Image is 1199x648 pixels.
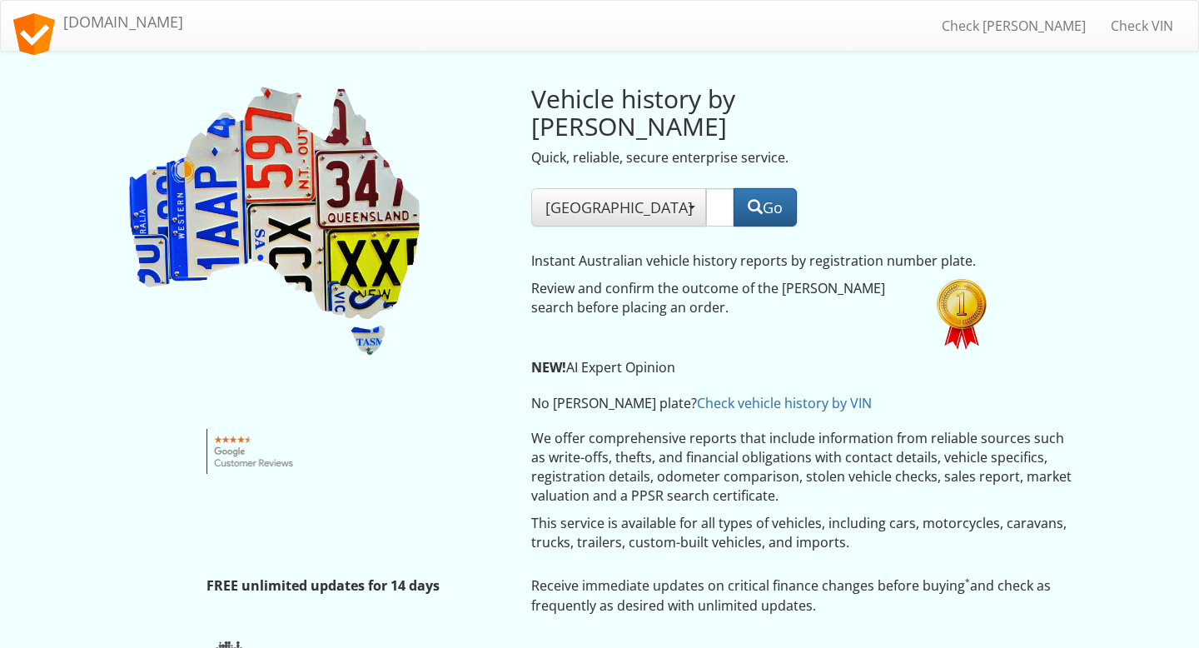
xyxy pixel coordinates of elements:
[1,1,196,42] a: [DOMAIN_NAME]
[531,279,913,317] p: Review and confirm the outcome of the [PERSON_NAME] search before placing an order.
[531,576,1075,615] p: Receive immediate updates on critical finance changes before buying and check as frequently as de...
[531,429,1075,505] p: We offer comprehensive reports that include information from reliable sources such as write-offs,...
[531,252,993,271] p: Instant Australian vehicle history reports by registration number plate.
[706,188,734,227] input: Rego
[734,188,797,227] button: Go
[531,358,993,377] p: AI Expert Opinion
[545,197,692,217] span: [GEOGRAPHIC_DATA]
[206,429,302,474] img: Google customer reviews
[1098,5,1186,47] a: Check VIN
[13,13,55,55] img: logo.svg
[929,5,1098,47] a: Check [PERSON_NAME]
[531,358,566,376] strong: NEW!
[531,394,993,413] p: No [PERSON_NAME] plate?
[531,148,913,167] p: Quick, reliable, secure enterprise service.
[125,85,425,359] img: Rego Check
[697,394,872,412] a: Check vehicle history by VIN
[531,85,913,140] h2: Vehicle history by [PERSON_NAME]
[531,188,706,227] button: [GEOGRAPHIC_DATA]
[531,514,1075,552] p: This service is available for all types of vehicles, including cars, motorcycles, caravans, truck...
[206,576,440,595] strong: FREE unlimited updates for 14 days
[937,279,987,350] img: 60xNx1st.png.pagespeed.ic.W35WbnTSpj.webp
